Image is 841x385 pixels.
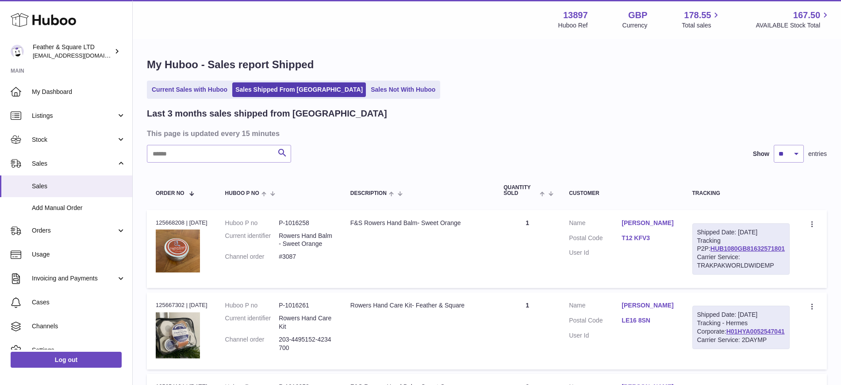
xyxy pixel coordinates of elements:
a: HUB1080GB81632571801 [710,245,785,252]
div: Carrier Service: TRAKPAKWORLDWIDEMP [697,253,785,270]
div: Tracking [692,191,790,196]
dt: Name [569,301,622,312]
span: Channels [32,322,126,331]
span: Sales [32,182,126,191]
a: T12 KFV3 [622,234,674,242]
div: Customer [569,191,674,196]
dt: Current identifier [225,314,279,331]
a: Log out [11,352,122,368]
dd: P-1016261 [279,301,333,310]
div: Carrier Service: 2DAYMP [697,336,785,344]
a: LE16 8SN [622,316,674,325]
span: entries [808,150,827,158]
span: Description [350,191,387,196]
a: 178.55 Total sales [682,9,721,30]
dt: Huboo P no [225,301,279,310]
dt: Huboo P no [225,219,279,227]
img: feathernsquare@gmail.com [11,45,24,58]
label: Show [753,150,769,158]
dt: Name [569,219,622,229]
h1: My Huboo - Sales report Shipped [147,58,827,72]
div: Shipped Date: [DATE] [697,311,785,319]
div: Shipped Date: [DATE] [697,228,785,237]
span: 167.50 [793,9,820,21]
div: Tracking - Hermes Corporate: [692,306,790,349]
a: H01HYA0052547041 [726,328,785,335]
span: 178.55 [684,9,711,21]
span: Cases [32,298,126,307]
div: F&S Rowers Hand Balm- Sweet Orange [350,219,486,227]
dt: Current identifier [225,232,279,249]
dd: 203-4495152-4234700 [279,335,333,352]
span: Usage [32,250,126,259]
div: 125667302 | [DATE] [156,301,207,309]
h3: This page is updated every 15 minutes [147,128,825,138]
dt: Channel order [225,335,279,352]
span: Add Manual Order [32,204,126,212]
h2: Last 3 months sales shipped from [GEOGRAPHIC_DATA] [147,108,387,120]
dd: Rowers Hand Care Kit [279,314,333,331]
dt: User Id [569,331,622,340]
strong: 13897 [563,9,588,21]
a: Current Sales with Huboo [149,82,230,97]
a: [PERSON_NAME] [622,219,674,227]
span: Huboo P no [225,191,259,196]
div: Tracking P2P: [692,223,790,275]
span: Total sales [682,21,721,30]
td: 1 [495,210,560,288]
td: 1 [495,292,560,369]
div: Rowers Hand Care Kit- Feather & Square [350,301,486,310]
span: Stock [32,136,116,144]
div: 125668208 | [DATE] [156,219,207,227]
span: Sales [32,159,116,168]
span: Orders [32,226,116,235]
dd: P-1016258 [279,219,333,227]
a: Sales Not With Huboo [368,82,438,97]
a: Sales Shipped From [GEOGRAPHIC_DATA] [232,82,366,97]
img: il_fullxfull.5886850907_h4oi.jpg [156,229,200,272]
span: Quantity Sold [503,185,538,196]
dt: Channel order [225,253,279,261]
a: [PERSON_NAME] [622,301,674,310]
span: Listings [32,112,116,120]
div: Huboo Ref [558,21,588,30]
dt: User Id [569,249,622,257]
dd: #3087 [279,253,333,261]
span: Settings [32,346,126,354]
span: Invoicing and Payments [32,274,116,283]
dt: Postal Code [569,316,622,327]
dt: Postal Code [569,234,622,245]
span: AVAILABLE Stock Total [756,21,830,30]
strong: GBP [628,9,647,21]
dd: Rowers Hand Balm- Sweet Orange [279,232,333,249]
div: Currency [622,21,648,30]
a: 167.50 AVAILABLE Stock Total [756,9,830,30]
span: My Dashboard [32,88,126,96]
span: [EMAIL_ADDRESS][DOMAIN_NAME] [33,52,130,59]
img: il_fullxfull.5603997955_dj5x.jpg [156,312,200,358]
div: Feather & Square LTD [33,43,112,60]
span: Order No [156,191,184,196]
